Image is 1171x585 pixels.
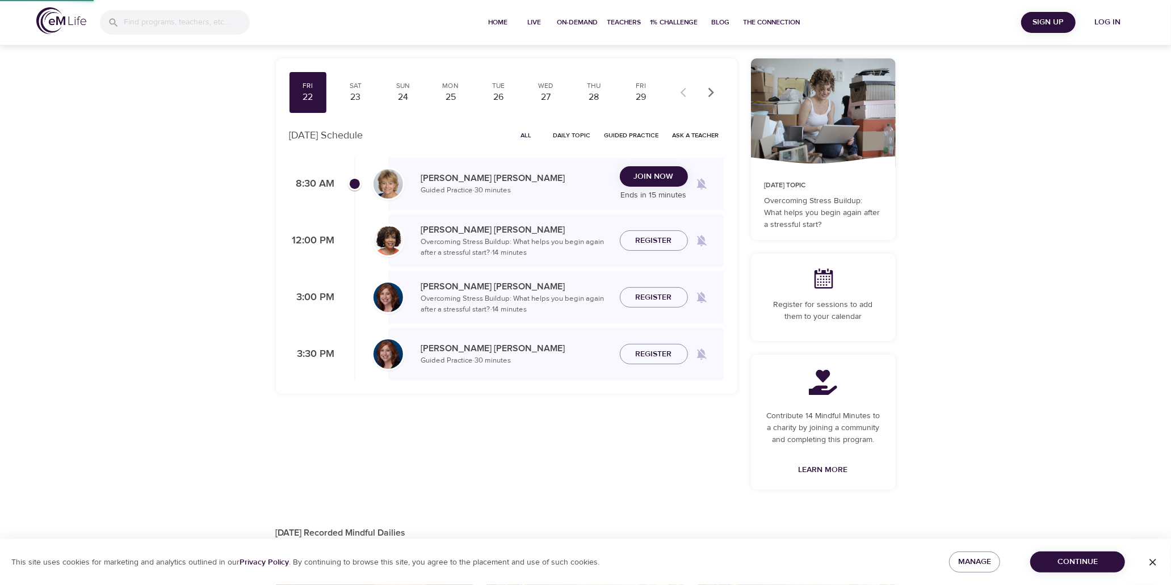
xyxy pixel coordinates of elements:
[799,463,848,477] span: Learn More
[532,81,560,91] div: Wed
[744,16,800,28] span: The Connection
[620,166,688,187] button: Join Now
[373,226,403,255] img: Janet_Jackson-min.jpg
[707,16,735,28] span: Blog
[421,355,611,367] p: Guided Practice · 30 minutes
[636,234,672,248] span: Register
[240,557,289,567] a: Privacy Policy
[668,127,724,144] button: Ask a Teacher
[124,10,250,35] input: Find programs, teachers, etc...
[421,342,611,355] p: [PERSON_NAME] [PERSON_NAME]
[521,16,548,28] span: Live
[949,552,1000,573] button: Manage
[421,185,611,196] p: Guided Practice · 30 minutes
[373,283,403,312] img: Elaine_Smookler-min.jpg
[688,340,715,368] span: Remind me when a class goes live every Friday at 3:30 PM
[276,526,896,540] p: [DATE] Recorded Mindful Dailies
[634,170,674,184] span: Join Now
[484,91,513,104] div: 26
[549,127,595,144] button: Daily Topic
[421,293,611,315] p: Overcoming Stress Buildup: What helps you begin again after a stressful start? · 14 minutes
[580,81,608,91] div: Thu
[958,555,991,569] span: Manage
[508,127,544,144] button: All
[1039,555,1116,569] span: Continue
[607,16,641,28] span: Teachers
[765,195,882,231] p: Overcoming Stress Buildup: What helps you begin again after a stressful start?
[421,223,611,237] p: [PERSON_NAME] [PERSON_NAME]
[373,339,403,369] img: Elaine_Smookler-min.jpg
[553,130,591,141] span: Daily Topic
[36,7,86,34] img: logo
[600,127,664,144] button: Guided Practice
[421,237,611,259] p: Overcoming Stress Buildup: What helps you begin again after a stressful start? · 14 minutes
[341,81,370,91] div: Sat
[688,227,715,254] span: Remind me when a class goes live every Friday at 12:00 PM
[373,169,403,199] img: Lisa_Wickham-min.jpg
[627,81,656,91] div: Fri
[289,176,335,192] p: 8:30 AM
[294,91,322,104] div: 22
[673,130,719,141] span: Ask a Teacher
[688,170,715,197] span: Remind me when a class goes live every Friday at 8:30 AM
[620,344,688,365] button: Register
[294,81,322,91] div: Fri
[436,91,465,104] div: 25
[557,16,598,28] span: On-Demand
[389,91,417,104] div: 24
[341,91,370,104] div: 23
[289,128,363,143] p: [DATE] Schedule
[421,171,611,185] p: [PERSON_NAME] [PERSON_NAME]
[650,16,698,28] span: 1% Challenge
[620,287,688,308] button: Register
[289,233,335,249] p: 12:00 PM
[485,16,512,28] span: Home
[765,299,882,323] p: Register for sessions to add them to your calendar
[1021,12,1076,33] button: Sign Up
[1080,12,1135,33] button: Log in
[421,280,611,293] p: [PERSON_NAME] [PERSON_NAME]
[436,81,465,91] div: Mon
[1030,552,1125,573] button: Continue
[636,347,672,361] span: Register
[513,130,540,141] span: All
[765,410,882,446] p: Contribute 14 Mindful Minutes to a charity by joining a community and completing this program.
[765,180,882,191] p: [DATE] Topic
[1085,15,1130,30] span: Log in
[605,130,659,141] span: Guided Practice
[389,81,417,91] div: Sun
[289,290,335,305] p: 3:00 PM
[580,91,608,104] div: 28
[627,91,656,104] div: 29
[620,190,688,201] p: Ends in 15 minutes
[289,347,335,362] p: 3:30 PM
[484,81,513,91] div: Tue
[688,284,715,311] span: Remind me when a class goes live every Friday at 3:00 PM
[1026,15,1071,30] span: Sign Up
[620,230,688,251] button: Register
[794,460,853,481] a: Learn More
[532,91,560,104] div: 27
[636,291,672,305] span: Register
